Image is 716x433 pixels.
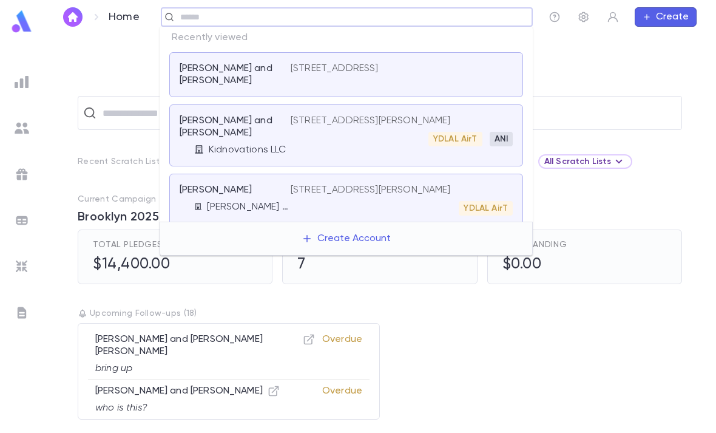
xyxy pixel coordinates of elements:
[180,115,276,139] p: [PERSON_NAME] and [PERSON_NAME]
[544,154,626,169] div: All Scratch Lists
[291,184,451,196] p: [STREET_ADDRESS][PERSON_NAME]
[502,240,567,250] span: Outstanding
[428,134,482,144] span: YDLAL AirT
[15,213,29,228] img: batches_grey.339ca447c9d9533ef1741baa751efc33.svg
[207,201,291,213] p: [PERSON_NAME] Legal
[95,333,315,358] p: [PERSON_NAME] and [PERSON_NAME] [PERSON_NAME]
[15,259,29,274] img: imports_grey.530a8a0e642e233f2baf0ef88e8c9fcb.svg
[109,10,140,24] p: Home
[297,256,306,274] h5: 7
[66,12,80,22] img: home_white.a664292cf8c1dea59945f0da9f25487c.svg
[95,385,280,397] p: [PERSON_NAME] and [PERSON_NAME]
[209,144,286,156] p: Kidnovations LLC
[78,157,164,166] p: Recent Scratch Lists
[15,75,29,89] img: reports_grey.c525e4749d1bce6a11f5fe2a8de1b229.svg
[15,121,29,135] img: students_grey.60c7aba0da46da39d6d829b817ac14fc.svg
[93,240,163,250] span: Total Pledges
[502,256,542,274] h5: $0.00
[490,134,513,144] span: ANI
[93,256,170,274] h5: $14,400.00
[78,194,156,204] p: Current Campaign
[459,203,513,213] span: YDLAL AirT
[322,385,362,414] p: Overdue
[322,333,362,375] p: Overdue
[78,210,159,225] span: Brooklyn 2025
[78,309,682,318] p: Upcoming Follow-ups ( 18 )
[538,154,632,169] div: All Scratch Lists
[180,184,252,196] p: [PERSON_NAME]
[292,227,400,250] button: Create Account
[15,167,29,182] img: campaigns_grey.99e729a5f7ee94e3726e6486bddda8f1.svg
[291,115,451,127] p: [STREET_ADDRESS][PERSON_NAME]
[95,402,280,414] p: who is this?
[95,363,315,375] p: bring up
[180,63,276,87] p: [PERSON_NAME] and [PERSON_NAME]
[15,305,29,320] img: letters_grey.7941b92b52307dd3b8a917253454ce1c.svg
[160,27,533,49] p: Recently viewed
[635,7,697,27] button: Create
[10,10,34,33] img: logo
[291,63,379,75] p: [STREET_ADDRESS]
